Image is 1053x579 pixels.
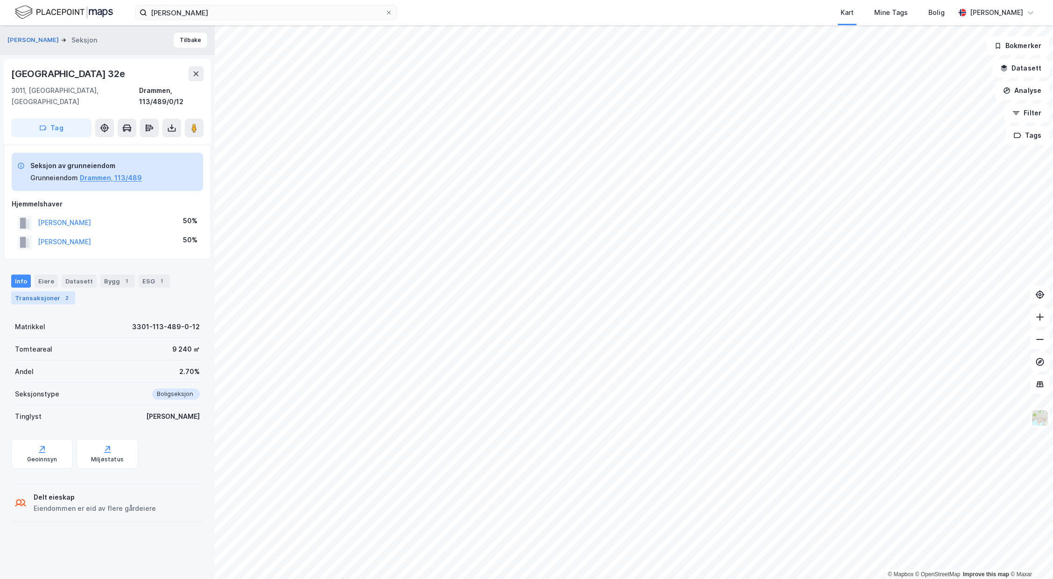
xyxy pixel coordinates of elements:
div: ESG [139,275,170,288]
button: Tags [1006,126,1049,145]
div: 9 240 ㎡ [172,344,200,355]
a: Improve this map [963,571,1009,578]
div: Seksjonstype [15,388,59,400]
a: OpenStreetMap [915,571,961,578]
div: Hjemmelshaver [12,198,203,210]
div: Datasett [62,275,97,288]
button: Datasett [992,59,1049,78]
div: [PERSON_NAME] [146,411,200,422]
img: Z [1031,409,1049,427]
div: Grunneiendom [30,172,78,184]
div: 50% [183,215,197,226]
div: Mine Tags [874,7,908,18]
div: 50% [183,234,197,246]
div: 1 [157,276,166,286]
div: 3011, [GEOGRAPHIC_DATA], [GEOGRAPHIC_DATA] [11,85,139,107]
div: 2 [62,293,71,303]
button: Filter [1004,104,1049,122]
img: logo.f888ab2527a4732fd821a326f86c7f29.svg [15,4,113,21]
div: 1 [122,276,131,286]
div: Drammen, 113/489/0/12 [139,85,204,107]
div: Bolig [928,7,945,18]
button: Drammen, 113/489 [80,172,142,184]
div: 3301-113-489-0-12 [132,321,200,332]
button: [PERSON_NAME] [7,35,61,45]
div: Kontrollprogram for chat [1006,534,1053,579]
div: Delt eieskap [34,492,156,503]
div: 2.70% [179,366,200,377]
div: Andel [15,366,34,377]
div: Bygg [100,275,135,288]
div: Tomteareal [15,344,52,355]
div: Eiere [35,275,58,288]
div: Tinglyst [15,411,42,422]
div: [PERSON_NAME] [970,7,1023,18]
div: Eiendommen er eid av flere gårdeiere [34,503,156,514]
div: Info [11,275,31,288]
button: Tag [11,119,91,137]
div: Seksjon av grunneiendom [30,160,142,171]
div: [GEOGRAPHIC_DATA] 32e [11,66,127,81]
input: Søk på adresse, matrikkel, gårdeiere, leietakere eller personer [147,6,385,20]
a: Mapbox [888,571,913,578]
div: Matrikkel [15,321,45,332]
button: Bokmerker [986,36,1049,55]
div: Miljøstatus [91,456,124,463]
button: Analyse [995,81,1049,100]
div: Geoinnsyn [27,456,57,463]
div: Transaksjoner [11,291,75,304]
iframe: Chat Widget [1006,534,1053,579]
div: Seksjon [71,35,97,46]
div: Kart [841,7,854,18]
button: Tilbake [174,33,207,48]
